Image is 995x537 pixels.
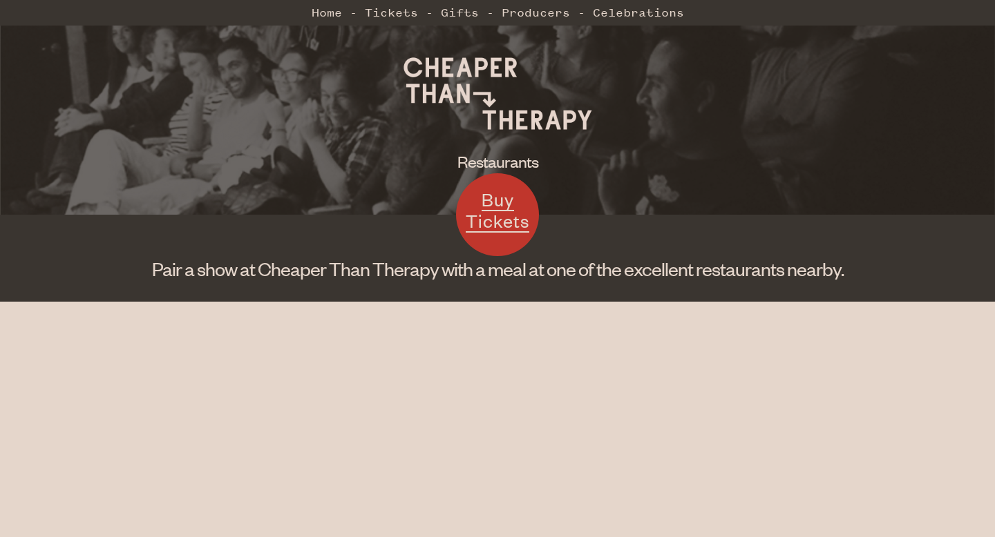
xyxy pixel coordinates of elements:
h1: Pair a show at Cheaper Than Therapy with a meal at one of the excellent restaurants nearby. [149,256,846,281]
a: Buy Tickets [456,173,539,256]
img: Cheaper Than Therapy [394,41,601,145]
span: Buy Tickets [466,188,529,233]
